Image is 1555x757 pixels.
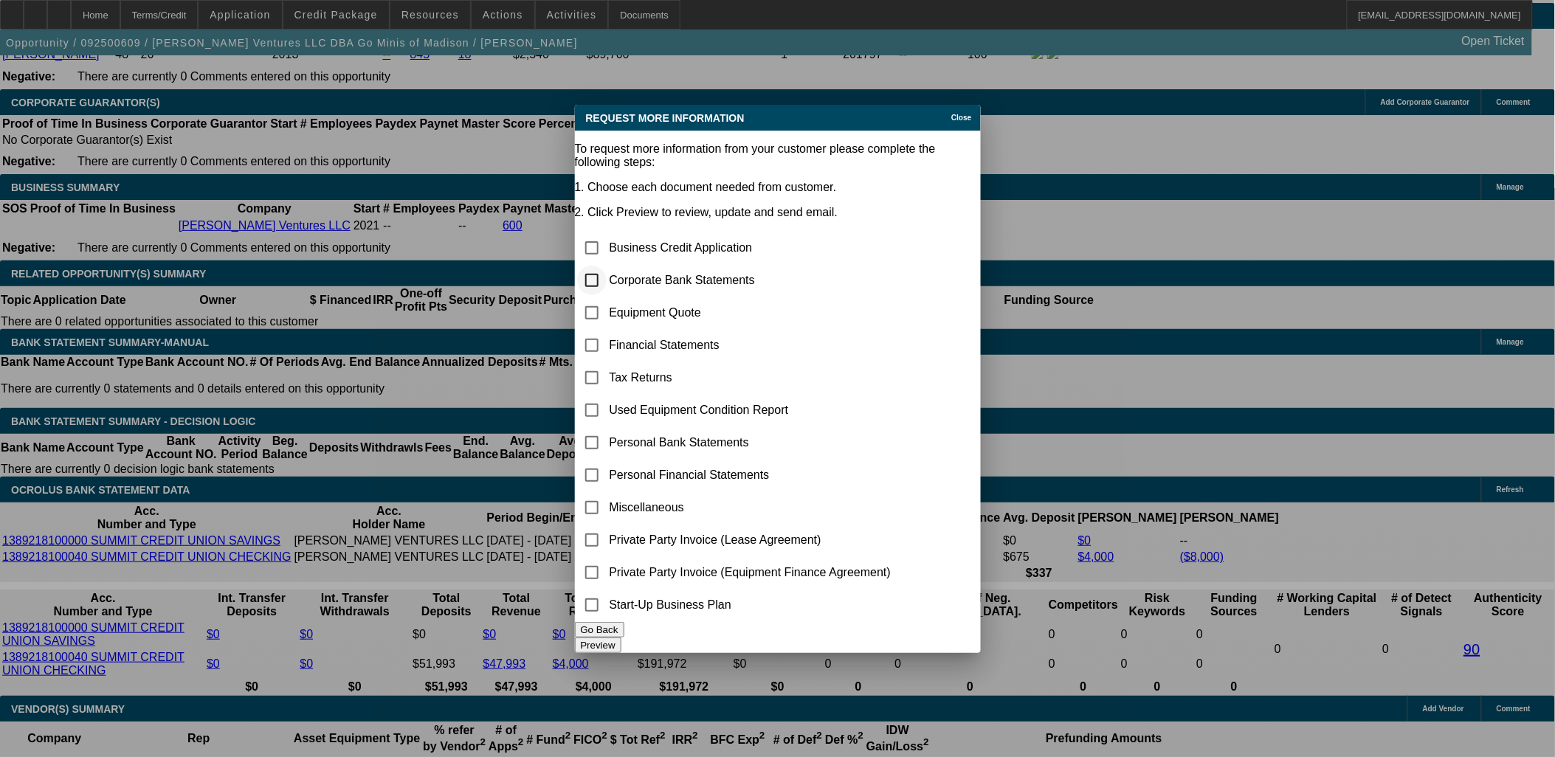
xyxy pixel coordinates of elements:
[575,181,981,194] p: 1. Choose each document needed from customer.
[609,492,892,523] td: Miscellaneous
[609,362,892,393] td: Tax Returns
[951,114,971,122] span: Close
[609,590,892,621] td: Start-Up Business Plan
[609,232,892,263] td: Business Credit Application
[609,525,892,556] td: Private Party Invoice (Lease Agreement)
[575,142,981,169] p: To request more information from your customer please complete the following steps:
[609,265,892,296] td: Corporate Bank Statements
[609,330,892,361] td: Financial Statements
[609,395,892,426] td: Used Equipment Condition Report
[575,622,624,637] button: Go Back
[609,557,892,588] td: Private Party Invoice (Equipment Finance Agreement)
[575,206,981,219] p: 2. Click Preview to review, update and send email.
[609,297,892,328] td: Equipment Quote
[609,427,892,458] td: Personal Bank Statements
[575,637,621,653] button: Preview
[609,460,892,491] td: Personal Financial Statements
[586,112,745,124] span: Request More Information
